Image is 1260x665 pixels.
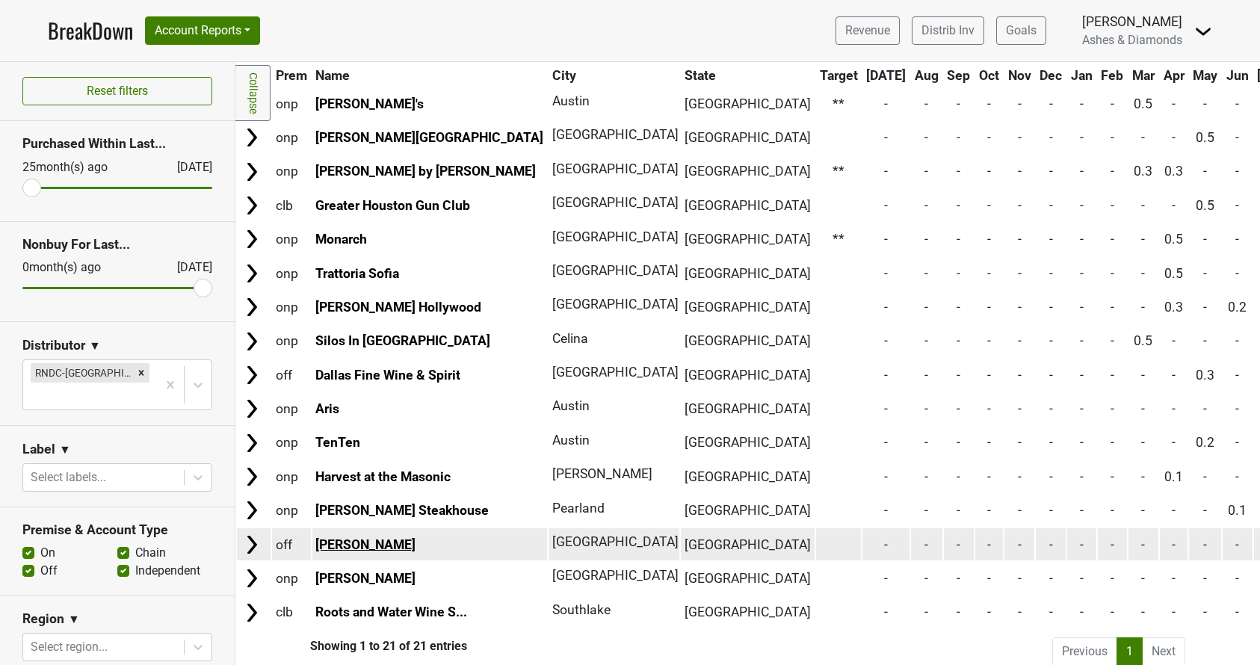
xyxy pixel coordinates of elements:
th: Apr: activate to sort column ascending [1160,62,1188,89]
span: - [1080,300,1084,315]
span: - [884,333,888,348]
label: Off [40,562,58,580]
span: - [1141,435,1145,450]
td: onp [272,495,311,527]
span: - [1049,537,1053,552]
img: Arrow right [241,364,263,386]
span: - [1111,469,1114,484]
span: - [957,469,960,484]
span: [GEOGRAPHIC_DATA] [685,96,811,111]
th: State: activate to sort column ascending [681,62,815,89]
span: - [1080,537,1084,552]
span: - [1080,130,1084,145]
span: - [924,198,928,213]
a: Harvest at the Masonic [315,469,451,484]
span: 0.2 [1228,300,1247,315]
a: TenTen [315,435,360,450]
span: - [1049,130,1053,145]
span: - [1111,537,1114,552]
img: Arrow right [241,432,263,454]
span: [GEOGRAPHIC_DATA] [685,469,811,484]
span: - [957,537,960,552]
span: 0.5 [1134,96,1152,111]
span: - [924,333,928,348]
span: 0.5 [1196,130,1214,145]
span: - [987,96,991,111]
th: Feb: activate to sort column ascending [1098,62,1128,89]
span: - [884,368,888,383]
span: [GEOGRAPHIC_DATA] [685,300,811,315]
span: - [924,130,928,145]
span: - [1235,537,1239,552]
span: - [1049,232,1053,247]
span: - [1080,368,1084,383]
td: onp [272,223,311,256]
td: onp [272,460,311,492]
span: - [1080,435,1084,450]
span: - [1172,435,1176,450]
div: [DATE] [164,158,212,176]
span: - [957,503,960,518]
span: - [1018,469,1022,484]
span: - [987,368,991,383]
span: - [924,96,928,111]
img: Arrow right [241,126,263,149]
img: Arrow right [241,262,263,285]
span: - [1235,435,1239,450]
span: - [1235,96,1239,111]
span: 0.3 [1164,164,1183,179]
span: - [957,333,960,348]
img: Arrow right [241,398,263,420]
th: Jan: activate to sort column ascending [1067,62,1096,89]
span: - [1235,368,1239,383]
h3: Region [22,611,64,627]
span: - [957,401,960,416]
span: - [1141,232,1145,247]
th: City: activate to sort column ascending [549,62,672,89]
th: &nbsp;: activate to sort column ascending [237,62,271,89]
h3: Purchased Within Last... [22,136,212,152]
span: [GEOGRAPHIC_DATA] [685,232,811,247]
span: - [1049,503,1053,518]
span: - [987,435,991,450]
span: - [1049,300,1053,315]
span: - [1172,368,1176,383]
th: May: activate to sort column ascending [1189,62,1221,89]
span: - [1203,266,1207,281]
span: - [884,198,888,213]
span: - [1235,401,1239,416]
span: - [1172,333,1176,348]
th: Jul: activate to sort column ascending [862,62,910,89]
span: - [1235,469,1239,484]
span: - [924,469,928,484]
span: - [924,435,928,450]
span: - [1141,198,1145,213]
span: - [987,130,991,145]
span: 0.3 [1134,164,1152,179]
span: [GEOGRAPHIC_DATA] [552,568,679,583]
img: Arrow right [241,466,263,488]
span: 0.5 [1134,333,1152,348]
span: [GEOGRAPHIC_DATA] [685,164,811,179]
a: [PERSON_NAME] by [PERSON_NAME] [315,164,536,179]
span: - [987,164,991,179]
a: [PERSON_NAME]'s [315,96,424,111]
span: - [1049,469,1053,484]
span: - [987,300,991,315]
span: [GEOGRAPHIC_DATA] [685,368,811,383]
span: - [924,300,928,315]
span: - [957,232,960,247]
span: - [924,368,928,383]
span: - [924,266,928,281]
span: [GEOGRAPHIC_DATA] [552,365,679,380]
th: Oct: activate to sort column ascending [975,62,1003,89]
span: - [884,266,888,281]
div: Remove RNDC-TX [133,363,149,383]
span: - [1080,401,1084,416]
span: - [1235,198,1239,213]
img: Arrow right [241,601,263,624]
span: - [1080,266,1084,281]
a: [PERSON_NAME] [315,571,416,586]
span: 0.5 [1164,232,1183,247]
span: - [924,571,928,586]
